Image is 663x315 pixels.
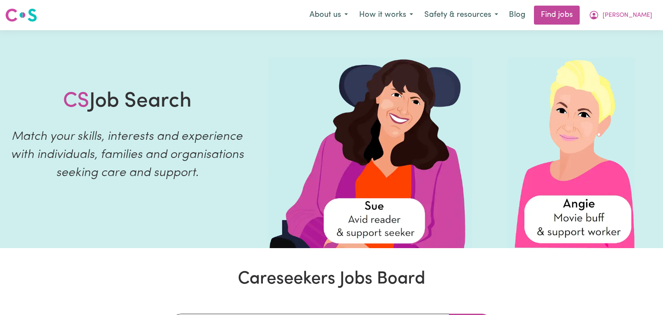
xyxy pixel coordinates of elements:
[603,11,652,20] span: [PERSON_NAME]
[583,6,658,24] button: My Account
[304,6,354,24] button: About us
[5,7,37,23] img: Careseekers logo
[354,6,419,24] button: How it works
[419,6,504,24] button: Safety & resources
[5,5,37,25] a: Careseekers logo
[534,6,580,25] a: Find jobs
[504,6,530,25] a: Blog
[10,128,244,182] p: Match your skills, interests and experience with individuals, families and organisations seeking ...
[63,91,89,112] span: CS
[63,89,192,114] h1: Job Search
